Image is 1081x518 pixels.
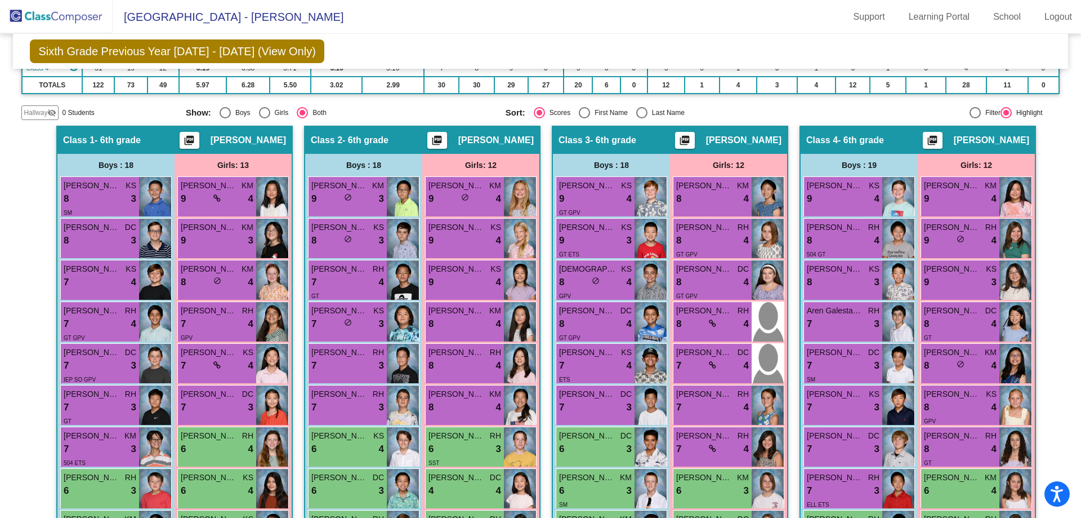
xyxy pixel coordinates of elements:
span: do_not_disturb_alt [344,235,352,243]
td: 73 [114,77,148,94]
span: GT GPV [676,293,698,299]
span: 9 [924,275,929,290]
div: Girls: 13 [175,154,292,176]
span: do_not_disturb_alt [957,235,964,243]
span: [PERSON_NAME] [924,388,980,400]
td: 4 [720,77,757,94]
span: Show: [186,108,211,118]
span: Class 3 [559,135,590,146]
td: 2.99 [362,77,424,94]
span: 4 [744,192,749,206]
span: [PERSON_NAME] [807,263,863,275]
span: 4 [131,317,136,331]
span: - 6th grade [342,135,388,146]
span: RH [242,430,253,442]
td: 28 [946,77,986,94]
a: School [984,8,1030,26]
div: Boys : 18 [305,154,422,176]
span: 504 GT [807,251,825,258]
span: [PERSON_NAME] [181,388,237,400]
span: RH [738,222,749,233]
span: do_not_disturb_alt [957,360,964,368]
span: Class 1 [63,135,95,146]
td: 5.97 [179,77,227,94]
span: RH [985,222,997,233]
span: GPV [924,418,936,424]
span: 8 [559,275,564,290]
span: 4 [627,275,632,290]
span: 4 [627,358,632,373]
span: [PERSON_NAME] [676,180,732,192]
span: [PERSON_NAME] [428,305,485,317]
span: KM [242,263,253,275]
span: 4 [248,275,253,290]
span: 4 [744,400,749,415]
span: 4 [248,317,253,331]
span: 3 [379,358,384,373]
span: [PERSON_NAME] [PERSON_NAME] [924,263,980,275]
span: [PERSON_NAME] [428,347,485,358]
span: 9 [181,233,186,248]
span: 4 [496,400,501,415]
span: RH [125,305,136,317]
span: 7 [311,358,316,373]
span: 9 [924,192,929,206]
span: [PERSON_NAME] [954,135,1029,146]
span: RH [242,305,253,317]
span: 9 [428,275,434,290]
div: Highlight [1012,108,1043,118]
td: 5.50 [270,77,311,94]
span: 4 [874,233,879,248]
span: RH [373,347,384,358]
span: [PERSON_NAME] [807,222,863,233]
span: 8 [807,275,812,290]
span: KS [621,347,632,358]
span: 4 [744,358,749,373]
span: 3 [379,233,384,248]
span: KS [373,222,384,233]
span: 3 [131,358,136,373]
span: DC [868,347,879,358]
span: KM [242,180,253,192]
span: 4 [496,358,501,373]
span: 7 [807,400,812,415]
span: 7 [181,400,186,415]
span: 7 [807,358,812,373]
span: GT GPV [676,251,698,258]
span: 9 [428,192,434,206]
span: 7 [676,358,681,373]
span: [PERSON_NAME] [64,430,120,442]
span: 4 [248,358,253,373]
span: 3 [379,317,384,331]
span: KS [126,263,136,275]
span: ETS [559,377,570,383]
div: Girls: 12 [422,154,539,176]
span: [PERSON_NAME] [676,388,732,400]
span: DC [620,388,632,400]
button: Print Students Details [675,132,695,149]
span: [PERSON_NAME] [924,347,980,358]
span: [PERSON_NAME] [181,430,237,442]
span: do_not_disturb_alt [592,277,600,285]
span: 8 [64,192,69,206]
span: Hallway [24,108,47,118]
span: 4 [991,233,997,248]
span: KM [985,347,997,358]
td: 122 [82,77,114,94]
span: [PERSON_NAME] [676,222,732,233]
span: RH [373,388,384,400]
span: SM [807,377,815,383]
span: GT [311,293,319,299]
span: 3 [248,400,253,415]
span: 3 [874,275,879,290]
div: Girls: 12 [918,154,1035,176]
span: [PERSON_NAME] [64,388,120,400]
span: 8 [428,358,434,373]
span: do_not_disturb_alt [344,193,352,201]
span: 7 [676,400,681,415]
span: 7 [807,317,812,331]
span: do_not_disturb_alt [461,193,469,201]
span: 3 [627,400,632,415]
span: [PERSON_NAME] [458,135,534,146]
span: - 6th grade [590,135,636,146]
